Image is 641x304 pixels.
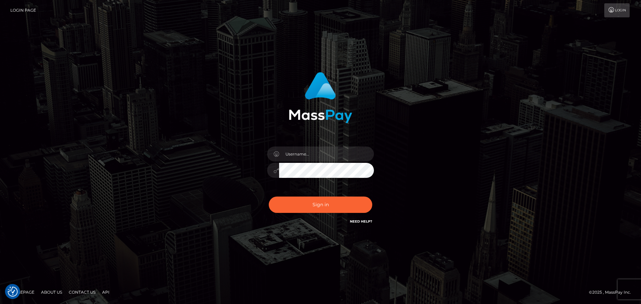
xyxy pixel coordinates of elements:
[350,219,372,224] a: Need Help?
[38,287,65,297] a: About Us
[604,3,630,17] a: Login
[289,72,352,123] img: MassPay Login
[589,289,636,296] div: © 2025 , MassPay Inc.
[66,287,98,297] a: Contact Us
[279,146,374,162] input: Username...
[8,287,18,297] img: Revisit consent button
[269,197,372,213] button: Sign in
[7,287,37,297] a: Homepage
[8,287,18,297] button: Consent Preferences
[99,287,112,297] a: API
[10,3,36,17] a: Login Page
